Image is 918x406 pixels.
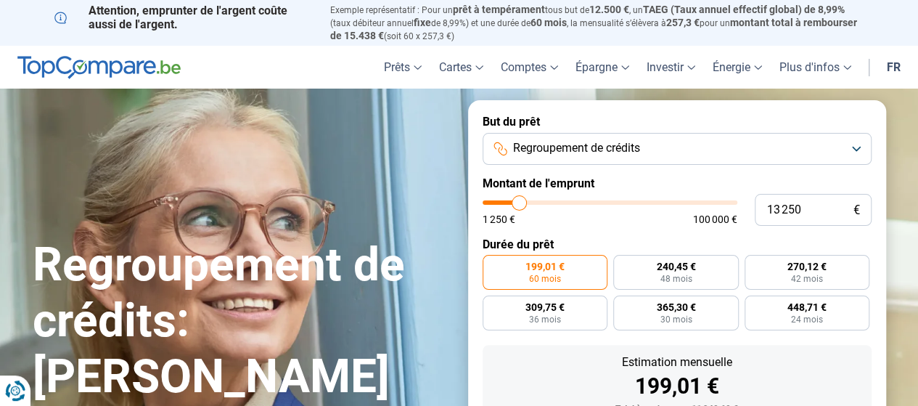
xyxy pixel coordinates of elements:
[513,140,640,156] span: Regroupement de crédits
[589,4,629,15] span: 12.500 €
[494,357,860,368] div: Estimation mensuelle
[494,375,860,397] div: 199,01 €
[656,302,695,312] span: 365,30 €
[660,315,692,324] span: 30 mois
[530,17,567,28] span: 60 mois
[525,302,565,312] span: 309,75 €
[791,275,823,283] span: 42 mois
[330,17,857,41] span: montant total à rembourser de 15.438 €
[430,46,492,89] a: Cartes
[483,214,515,224] span: 1 250 €
[660,275,692,283] span: 48 mois
[492,46,567,89] a: Comptes
[878,46,909,89] a: fr
[330,4,864,42] p: Exemple représentatif : Pour un tous but de , un (taux débiteur annuel de 8,99%) et une durée de ...
[54,4,313,31] p: Attention, emprunter de l'argent coûte aussi de l'argent.
[17,56,181,79] img: TopCompare
[771,46,860,89] a: Plus d'infos
[414,17,431,28] span: fixe
[483,133,872,165] button: Regroupement de crédits
[791,315,823,324] span: 24 mois
[453,4,545,15] span: prêt à tempérament
[693,214,737,224] span: 100 000 €
[643,4,845,15] span: TAEG (Taux annuel effectif global) de 8,99%
[375,46,430,89] a: Prêts
[483,115,872,129] label: But du prêt
[666,17,700,28] span: 257,3 €
[656,261,695,272] span: 240,45 €
[483,237,872,251] label: Durée du prêt
[787,302,827,312] span: 448,71 €
[525,261,565,272] span: 199,01 €
[483,176,872,190] label: Montant de l'emprunt
[638,46,704,89] a: Investir
[529,275,561,283] span: 60 mois
[529,315,561,324] span: 36 mois
[567,46,638,89] a: Épargne
[704,46,771,89] a: Énergie
[787,261,827,272] span: 270,12 €
[853,204,860,216] span: €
